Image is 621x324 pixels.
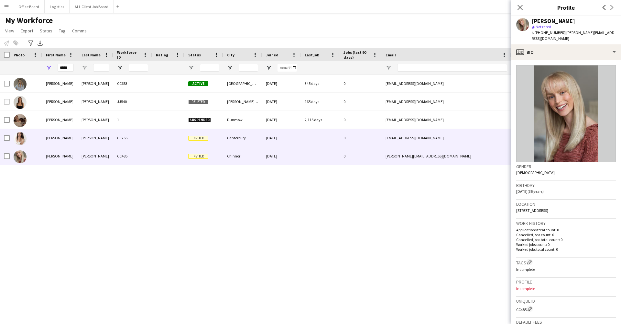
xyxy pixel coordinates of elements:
span: Last Name [82,52,101,57]
div: 1 [113,111,152,129]
div: [PERSON_NAME][EMAIL_ADDRESS][DOMAIN_NAME] [382,147,511,165]
button: Open Filter Menu [188,65,194,71]
span: | [PERSON_NAME][EMAIL_ADDRESS][DOMAIN_NAME] [532,30,615,41]
span: Last job [305,52,319,57]
h3: Birthday [516,182,616,188]
span: Invited [188,154,208,159]
span: Tag [59,28,66,34]
img: Chloe Aitken [14,78,27,91]
span: Deleted [188,99,208,104]
div: 0 [340,147,382,165]
button: Open Filter Menu [227,65,233,71]
span: Invited [188,136,208,141]
div: [PERSON_NAME] [532,18,575,24]
span: Workforce ID [117,50,140,60]
img: CHLOE BUTLER [14,96,27,109]
h3: Tags [516,259,616,266]
div: [PERSON_NAME] [42,75,78,92]
span: Rating [156,52,168,57]
div: [DATE] [262,75,301,92]
input: Last Name Filter Input [93,64,109,72]
p: Cancelled jobs count: 0 [516,232,616,237]
input: Row Selection is disabled for this row (unchecked) [4,99,10,105]
div: CC266 [113,129,152,147]
div: CC485 [113,147,152,165]
div: Canterbury [223,129,262,147]
button: Open Filter Menu [117,65,123,71]
button: ALL Client Job Board [70,0,114,13]
span: City [227,52,234,57]
h3: Location [516,201,616,207]
a: Export [18,27,36,35]
span: Export [21,28,33,34]
p: Cancelled jobs total count: 0 [516,237,616,242]
div: 345 days [301,75,340,92]
a: View [3,27,17,35]
input: Joined Filter Input [278,64,297,72]
div: [PERSON_NAME] [78,111,113,129]
input: Status Filter Input [200,64,219,72]
input: Workforce ID Filter Input [129,64,148,72]
div: [PERSON_NAME] [78,147,113,165]
div: [PERSON_NAME] [78,75,113,92]
span: [STREET_ADDRESS] [516,208,548,213]
span: [DEMOGRAPHIC_DATA] [516,170,555,175]
div: [PERSON_NAME] [78,129,113,147]
button: Office Board [13,0,45,13]
div: [EMAIL_ADDRESS][DOMAIN_NAME] [382,75,511,92]
span: Email [386,52,396,57]
span: Comms [72,28,87,34]
div: [DATE] [262,129,301,147]
p: Applications total count: 0 [516,227,616,232]
img: Chloe McCracken [14,132,27,145]
a: Status [37,27,55,35]
div: [PERSON_NAME] [42,147,78,165]
h3: Work history [516,220,616,226]
span: Active [188,81,208,86]
span: View [5,28,14,34]
input: First Name Filter Input [58,64,74,72]
span: First Name [46,52,66,57]
div: 165 days [301,93,340,110]
p: Incomplete [516,286,616,291]
div: 0 [340,111,382,129]
span: Jobs (last 90 days) [343,50,370,60]
div: Chinnor [223,147,262,165]
img: Crew avatar or photo [516,65,616,162]
app-action-btn: Export XLSX [36,39,44,47]
div: [PERSON_NAME] [42,129,78,147]
h3: Profile [511,3,621,12]
div: [PERSON_NAME] [42,111,78,129]
span: Photo [14,52,25,57]
div: Dunmow [223,111,262,129]
div: [DATE] [262,111,301,129]
div: [EMAIL_ADDRESS][DOMAIN_NAME] [382,129,511,147]
div: CC683 [113,75,152,92]
p: Worked jobs total count: 0 [516,247,616,252]
div: [EMAIL_ADDRESS][DOMAIN_NAME] [382,111,511,129]
div: [DATE] [262,147,301,165]
span: Not rated [536,24,551,29]
h3: Profile [516,279,616,285]
span: Status [188,52,201,57]
span: My Workforce [5,16,53,25]
div: CC485 [516,306,616,312]
span: Suspended [188,118,211,122]
div: [GEOGRAPHIC_DATA] [223,75,262,92]
p: Incomplete [516,267,616,272]
h3: Gender [516,164,616,169]
img: Chloe Wainwright [14,150,27,163]
input: City Filter Input [239,64,258,72]
div: Bio [511,44,621,60]
div: JJ540 [113,93,152,110]
p: Worked jobs count: 0 [516,242,616,247]
h3: Unique ID [516,298,616,304]
div: 0 [340,75,382,92]
a: Comms [70,27,89,35]
app-action-btn: Advanced filters [27,39,35,47]
span: Joined [266,52,278,57]
div: 0 [340,129,382,147]
input: Email Filter Input [397,64,507,72]
span: [DATE] (36 years) [516,189,544,194]
button: Open Filter Menu [266,65,272,71]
